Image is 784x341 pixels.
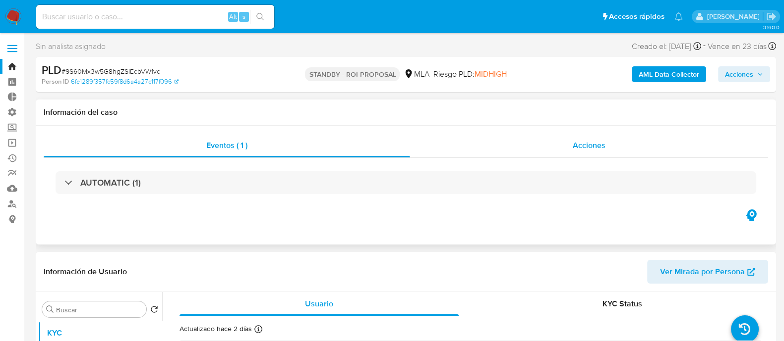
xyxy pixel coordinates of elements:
span: Riesgo PLD: [433,69,506,80]
span: Acciones [725,66,753,82]
span: - [703,40,706,53]
button: search-icon [250,10,270,24]
p: STANDBY - ROI PROPOSAL [305,67,400,81]
a: Salir [766,11,777,22]
span: Ver Mirada por Persona [660,260,745,284]
span: Usuario [305,298,333,309]
span: Accesos rápidos [609,11,664,22]
h1: Información de Usuario [44,267,127,277]
span: s [242,12,245,21]
div: MLA [404,69,429,80]
h1: Información del caso [44,107,768,117]
b: Person ID [42,77,69,86]
span: # 9S60Mx3w5G8hgZSiEcbVW1vc [61,66,160,76]
b: AML Data Collector [639,66,699,82]
h3: AUTOMATIC (1) [80,177,141,188]
button: Volver al orden por defecto [150,305,158,316]
button: Acciones [718,66,770,82]
input: Buscar usuario o caso... [36,10,274,23]
a: Notificaciones [674,12,683,21]
b: PLD [42,62,61,78]
button: Ver Mirada por Persona [647,260,768,284]
span: Eventos ( 1 ) [206,140,247,151]
button: AML Data Collector [632,66,706,82]
span: Sin analista asignado [36,41,106,52]
p: emmanuel.vitiello@mercadolibre.com [707,12,763,21]
button: Buscar [46,305,54,313]
span: MIDHIGH [474,68,506,80]
a: 6fe1289f357fc59f8d6a4a27c117f096 [71,77,179,86]
p: Actualizado hace 2 días [180,324,252,334]
span: Vence en 23 días [708,41,767,52]
span: KYC Status [603,298,642,309]
span: Alt [229,12,237,21]
span: Acciones [573,140,605,151]
div: Creado el: [DATE] [632,40,701,53]
input: Buscar [56,305,142,314]
div: AUTOMATIC (1) [56,171,756,194]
